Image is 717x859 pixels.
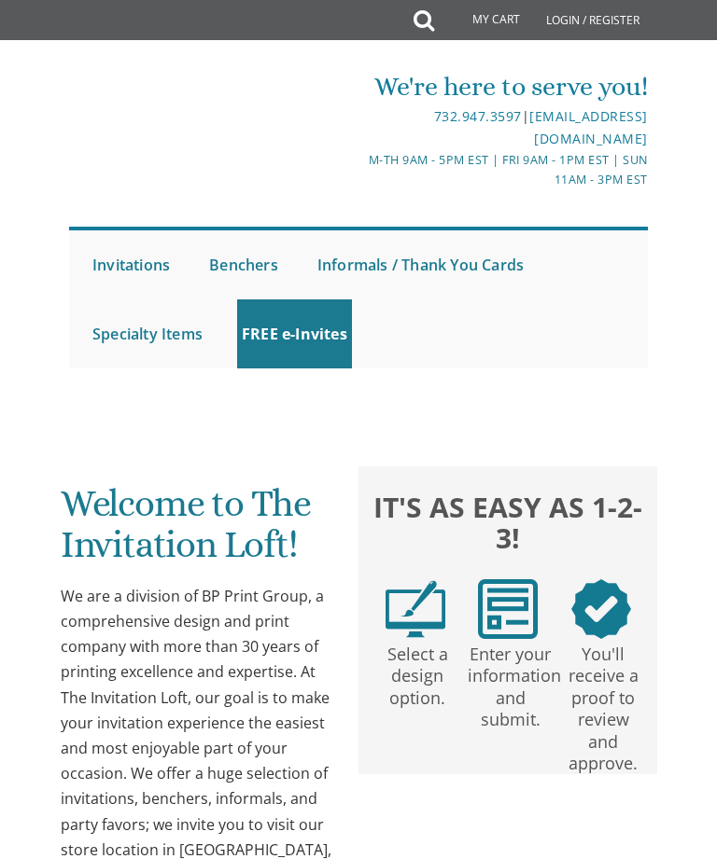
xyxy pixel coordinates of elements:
[386,579,445,639] img: step1.png
[529,107,648,147] a: [EMAIL_ADDRESS][DOMAIN_NAME]
[88,230,175,299] a: Invitations
[374,639,460,709] p: Select a design option.
[61,483,340,579] h1: Welcome to The Invitation Loft!
[432,2,533,39] a: My Cart
[369,489,648,556] h2: It's as easy as 1-2-3!
[468,639,554,730] p: Enter your information and submit.
[313,230,528,299] a: Informals / Thank You Cards
[237,299,352,368] a: FREE e-Invites
[359,150,648,190] div: M-Th 9am - 5pm EST | Fri 9am - 1pm EST | Sun 11am - 3pm EST
[359,105,648,150] div: |
[88,299,207,368] a: Specialty Items
[478,579,538,639] img: step2.png
[571,579,631,639] img: step3.png
[204,230,283,299] a: Benchers
[359,68,648,105] div: We're here to serve you!
[560,639,646,774] p: You'll receive a proof to review and approve.
[434,107,522,125] a: 732.947.3597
